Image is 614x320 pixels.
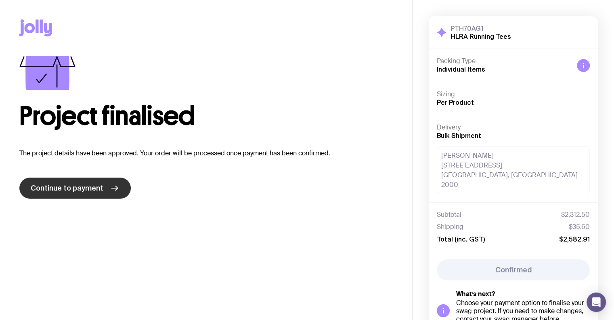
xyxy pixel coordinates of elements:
h1: Project finalised [19,103,393,129]
span: Individual Items [437,66,485,73]
a: Continue to payment [19,178,131,199]
span: Shipping [437,223,463,231]
h5: What’s next? [456,290,590,298]
span: $35.60 [569,223,590,231]
span: $2,582.91 [559,235,590,243]
span: Continue to payment [31,183,103,193]
h2: HLRA Running Tees [451,32,511,40]
div: [PERSON_NAME] [STREET_ADDRESS] [GEOGRAPHIC_DATA], [GEOGRAPHIC_DATA] 2000 [437,146,590,194]
span: $2,312.50 [561,211,590,219]
h4: Packing Type [437,57,570,65]
p: The project details have been approved. Your order will be processed once payment has been confir... [19,148,393,158]
h3: PTH70AG1 [451,24,511,32]
h4: Sizing [437,90,590,98]
span: Bulk Shipment [437,132,481,139]
h4: Delivery [437,123,590,131]
span: Total (inc. GST) [437,235,485,243]
span: Per Product [437,99,474,106]
button: Confirmed [437,259,590,280]
span: Subtotal [437,211,461,219]
div: Open Intercom Messenger [587,292,606,312]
